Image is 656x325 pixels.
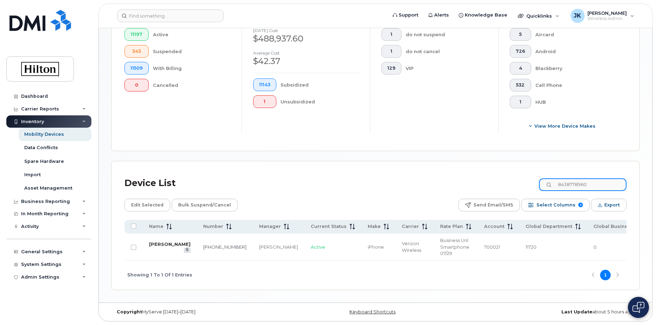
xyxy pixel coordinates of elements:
button: Page 1 [600,270,611,280]
div: do not suspend [406,28,487,41]
div: Subsidized [281,78,359,91]
span: 4 [516,65,525,71]
span: 1 [259,99,270,104]
span: Alerts [434,12,449,19]
div: about 5 hours ago [463,309,639,315]
div: Blackberry [535,62,616,75]
button: Edit Selected [124,199,170,211]
button: 5 [510,28,531,41]
span: View More Device Makes [534,123,596,129]
div: $488,937.60 [253,33,359,45]
span: Send Email/SMS [474,200,513,210]
div: Device List [124,174,176,192]
button: 1 [381,45,401,58]
button: Send Email/SMS [458,199,520,211]
a: View Last Bill [184,248,191,253]
span: Wireless Admin [587,16,627,21]
span: iPhone [368,244,384,250]
div: Aircard [535,28,616,41]
span: 11720 [526,244,536,250]
div: Suspended [153,45,231,58]
span: 5 [516,32,525,37]
a: Alerts [423,8,454,22]
span: Select Columns [536,200,575,210]
input: Find something... [117,9,224,22]
button: 1 [381,28,401,41]
button: 1 [510,96,531,108]
span: Showing 1 To 1 Of 1 Entries [127,270,192,280]
span: 11509 [130,65,143,71]
span: 726 [516,49,525,54]
span: Verizon Wireless [402,241,421,253]
h4: [DATE] cost [253,28,359,33]
span: [PERSON_NAME] [587,10,627,16]
span: 700021 [484,244,500,250]
span: Export [604,200,620,210]
div: do not cancel [406,45,487,58]
a: Support [388,8,423,22]
button: 11197 [124,28,149,41]
img: Open chat [632,302,644,313]
a: [PERSON_NAME] [149,241,191,247]
div: VIP [406,62,487,75]
span: Make [368,223,381,230]
span: Manager [259,223,281,230]
div: Unsubsidized [281,95,359,108]
button: Export [591,199,626,211]
span: 532 [516,82,525,88]
div: Active [153,28,231,41]
div: Android [535,45,616,58]
strong: Last Update [561,309,592,314]
div: Cell Phone [535,79,616,91]
span: Carrier [402,223,419,230]
input: Search Device List ... [539,178,626,191]
span: Rate Plan [440,223,463,230]
button: 726 [510,45,531,58]
a: [PHONE_NUMBER] [203,244,246,250]
div: With Billing [153,62,231,75]
span: Current Status [311,223,347,230]
span: Edit Selected [131,200,163,210]
div: HUB [535,96,616,108]
span: 9 [578,203,583,207]
span: Active [311,244,325,250]
span: Business Unl Smartphone 07/29 [440,237,469,256]
button: 532 [510,79,531,91]
a: Keyboard Shortcuts [349,309,395,314]
h4: Average cost [253,51,359,55]
div: Quicklinks [513,9,564,23]
span: 343 [130,49,143,54]
div: Cancelled [153,79,231,91]
button: 129 [381,62,401,75]
span: Global Business Unit [593,223,645,230]
span: Knowledge Base [465,12,507,19]
div: [PERSON_NAME] [259,244,298,250]
span: 11143 [259,82,270,88]
span: 129 [387,65,395,71]
div: MyServe [DATE]–[DATE] [111,309,288,315]
button: Select Columns 9 [521,199,590,211]
span: 11197 [130,32,143,37]
span: Quicklinks [526,13,552,19]
span: 1 [387,49,395,54]
span: 1 [387,32,395,37]
button: 1 [253,95,276,108]
span: Number [203,223,223,230]
button: 11509 [124,62,149,75]
a: Knowledge Base [454,8,512,22]
span: Account [484,223,504,230]
button: 0 [124,79,149,91]
span: Bulk Suspend/Cancel [178,200,231,210]
span: Name [149,223,163,230]
button: Bulk Suspend/Cancel [172,199,238,211]
button: 4 [510,62,531,75]
span: Support [399,12,418,19]
strong: Copyright [117,309,142,314]
span: 0 [130,82,143,88]
div: Jason Knight [566,9,639,23]
span: Global Department [526,223,572,230]
span: 0 [593,244,597,250]
div: $42.37 [253,55,359,67]
button: 11143 [253,78,276,91]
span: JK [574,12,581,20]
